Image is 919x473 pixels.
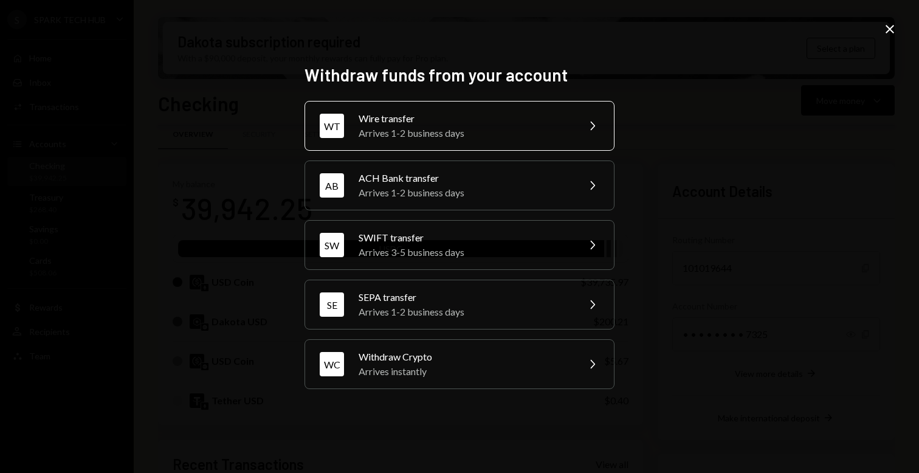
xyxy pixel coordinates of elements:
[359,230,570,245] div: SWIFT transfer
[320,114,344,138] div: WT
[305,280,614,330] button: SESEPA transferArrives 1-2 business days
[359,111,570,126] div: Wire transfer
[359,185,570,200] div: Arrives 1-2 business days
[320,292,344,317] div: SE
[305,63,614,87] h2: Withdraw funds from your account
[359,245,570,260] div: Arrives 3-5 business days
[320,352,344,376] div: WC
[359,126,570,140] div: Arrives 1-2 business days
[305,220,614,270] button: SWSWIFT transferArrives 3-5 business days
[305,161,614,210] button: ABACH Bank transferArrives 1-2 business days
[320,173,344,198] div: AB
[359,350,570,364] div: Withdraw Crypto
[305,339,614,389] button: WCWithdraw CryptoArrives instantly
[359,171,570,185] div: ACH Bank transfer
[359,305,570,319] div: Arrives 1-2 business days
[359,364,570,379] div: Arrives instantly
[305,101,614,151] button: WTWire transferArrives 1-2 business days
[320,233,344,257] div: SW
[359,290,570,305] div: SEPA transfer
